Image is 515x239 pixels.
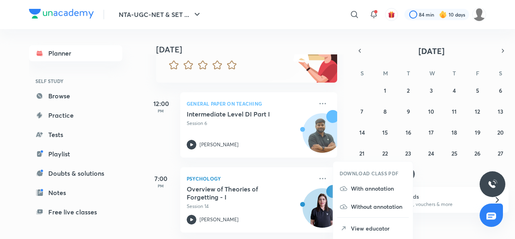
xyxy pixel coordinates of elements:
button: September 3, 2025 [425,84,438,97]
button: September 13, 2025 [494,105,507,118]
a: Free live classes [29,204,122,220]
abbr: September 27, 2025 [498,150,503,157]
a: Doubts & solutions [29,165,122,181]
p: PM [145,183,177,188]
abbr: September 17, 2025 [428,129,434,136]
img: ttu [488,179,497,189]
img: Avatar [303,118,342,156]
abbr: September 12, 2025 [475,108,480,115]
button: September 9, 2025 [402,105,415,118]
button: September 22, 2025 [379,147,391,160]
abbr: September 16, 2025 [406,129,411,136]
a: Tests [29,127,122,143]
p: View educator [351,224,406,233]
button: avatar [385,8,398,21]
abbr: September 25, 2025 [451,150,457,157]
abbr: Saturday [499,69,502,77]
button: NTA-UGC-NET & SET ... [114,6,207,23]
abbr: September 6, 2025 [499,87,502,94]
p: Without annotation [351,202,406,211]
p: General Paper on Teaching [187,99,313,108]
button: September 14, 2025 [356,126,369,139]
abbr: September 20, 2025 [497,129,504,136]
abbr: Tuesday [407,69,410,77]
h6: DOWNLOAD CLASS PDF [340,170,399,177]
p: Psychology [187,174,313,183]
button: September 20, 2025 [494,126,507,139]
abbr: September 26, 2025 [474,150,480,157]
a: Notes [29,185,122,201]
p: Win a laptop, vouchers & more [385,201,484,208]
button: September 8, 2025 [379,105,391,118]
button: September 16, 2025 [402,126,415,139]
img: avatar [388,11,395,18]
button: September 18, 2025 [448,126,461,139]
abbr: September 14, 2025 [359,129,365,136]
h5: Intermediate Level DI Part I [187,110,287,118]
abbr: September 3, 2025 [430,87,433,94]
button: [DATE] [365,45,497,56]
abbr: September 4, 2025 [453,87,456,94]
abbr: September 24, 2025 [428,150,434,157]
abbr: Friday [476,69,479,77]
abbr: September 11, 2025 [452,108,457,115]
button: September 23, 2025 [402,147,415,160]
a: Browse [29,88,122,104]
button: September 1, 2025 [379,84,391,97]
abbr: September 9, 2025 [407,108,410,115]
abbr: September 13, 2025 [498,108,503,115]
abbr: September 15, 2025 [382,129,388,136]
p: [PERSON_NAME] [200,216,239,223]
abbr: September 23, 2025 [405,150,411,157]
p: PM [145,108,177,113]
button: September 19, 2025 [471,126,484,139]
h4: [DATE] [156,45,345,54]
button: September 11, 2025 [448,105,461,118]
abbr: September 22, 2025 [382,150,388,157]
button: September 6, 2025 [494,84,507,97]
a: Company Logo [29,9,94,21]
button: September 15, 2025 [379,126,391,139]
abbr: Wednesday [429,69,435,77]
button: September 10, 2025 [425,105,438,118]
abbr: Sunday [360,69,364,77]
h5: 12:00 [145,99,177,108]
a: Playlist [29,146,122,162]
button: September 25, 2025 [448,147,461,160]
abbr: September 5, 2025 [476,87,479,94]
button: September 26, 2025 [471,147,484,160]
abbr: September 18, 2025 [451,129,457,136]
button: September 4, 2025 [448,84,461,97]
p: With annotation [351,184,406,193]
button: September 2, 2025 [402,84,415,97]
abbr: September 10, 2025 [428,108,434,115]
p: Session 6 [187,120,313,127]
button: September 27, 2025 [494,147,507,160]
h5: 7:00 [145,174,177,183]
button: September 24, 2025 [425,147,438,160]
button: September 12, 2025 [471,105,484,118]
h6: Refer friends [385,192,484,201]
img: streak [439,10,447,19]
abbr: September 1, 2025 [384,87,386,94]
a: Practice [29,107,122,123]
img: ranjini [472,8,486,21]
img: Company Logo [29,9,94,19]
abbr: September 2, 2025 [407,87,410,94]
button: September 7, 2025 [356,105,369,118]
button: September 5, 2025 [471,84,484,97]
h5: Overview of Theories of Forgetting - I [187,185,287,201]
button: September 21, 2025 [356,147,369,160]
abbr: September 8, 2025 [383,108,387,115]
button: September 17, 2025 [425,126,438,139]
a: Planner [29,45,122,61]
h6: SELF STUDY [29,74,122,88]
abbr: Thursday [453,69,456,77]
p: [PERSON_NAME] [200,141,239,148]
img: Avatar [303,193,342,231]
abbr: September 7, 2025 [360,108,363,115]
span: [DATE] [418,46,445,56]
abbr: September 19, 2025 [475,129,480,136]
abbr: Monday [383,69,388,77]
abbr: September 21, 2025 [359,150,365,157]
